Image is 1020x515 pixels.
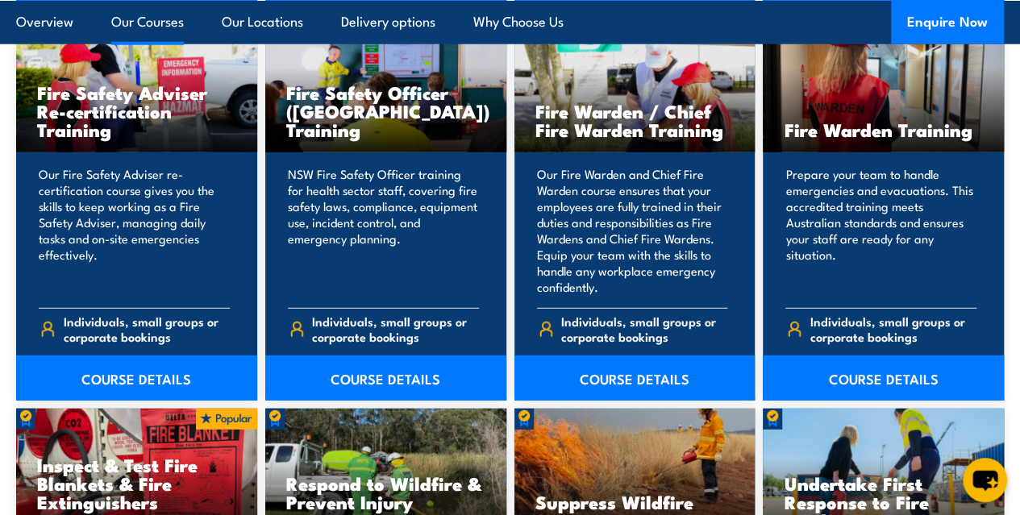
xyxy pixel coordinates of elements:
h3: Fire Safety Adviser Re-certification Training [37,83,236,139]
span: Individuals, small groups or corporate bookings [64,314,230,344]
p: Prepare your team to handle emergencies and evacuations. This accredited training meets Australia... [785,166,976,295]
a: COURSE DETAILS [16,355,257,401]
a: COURSE DETAILS [763,355,1004,401]
p: Our Fire Safety Adviser re-certification course gives you the skills to keep working as a Fire Sa... [39,166,230,295]
span: Individuals, small groups or corporate bookings [312,314,478,344]
h3: Fire Safety Officer ([GEOGRAPHIC_DATA]) Training [286,83,485,139]
a: COURSE DETAILS [514,355,756,401]
h3: Fire Warden Training [784,120,983,139]
h3: Fire Warden / Chief Fire Warden Training [535,102,735,139]
p: NSW Fire Safety Officer training for health sector staff, covering fire safety laws, compliance, ... [288,166,479,295]
span: Individuals, small groups or corporate bookings [810,314,976,344]
p: Our Fire Warden and Chief Fire Warden course ensures that your employees are fully trained in the... [537,166,728,295]
a: COURSE DETAILS [265,355,506,401]
span: Individuals, small groups or corporate bookings [561,314,727,344]
button: chat-button [963,458,1007,502]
